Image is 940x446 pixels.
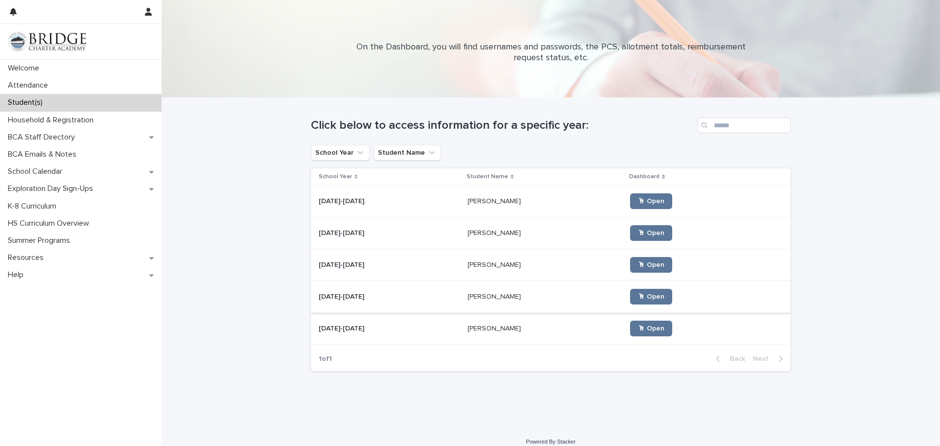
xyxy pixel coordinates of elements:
[4,116,101,125] p: Household & Registration
[698,117,791,133] input: Search
[629,171,659,182] p: Dashboard
[753,355,775,362] span: Next
[630,225,672,241] a: 🖱 Open
[749,354,791,363] button: Next
[311,145,370,161] button: School Year
[526,439,575,445] a: Powered By Stacker
[355,42,747,63] p: On the Dashboard, you will find usernames and passwords, the PCS, allotment totals, reimbursement...
[319,171,352,182] p: School Year
[638,293,664,300] span: 🖱 Open
[4,64,47,73] p: Welcome
[467,171,508,182] p: Student Name
[319,195,366,206] p: [DATE]-[DATE]
[319,291,366,301] p: [DATE]-[DATE]
[319,259,366,269] p: [DATE]-[DATE]
[468,291,523,301] p: [PERSON_NAME]
[4,202,64,211] p: K-8 Curriculum
[468,195,523,206] p: [PERSON_NAME]
[311,118,694,133] h1: Click below to access information for a specific year:
[638,261,664,268] span: 🖱 Open
[4,98,50,107] p: Student(s)
[630,289,672,305] a: 🖱 Open
[630,321,672,336] a: 🖱 Open
[638,325,664,332] span: 🖱 Open
[374,145,441,161] button: Student Name
[8,32,86,51] img: V1C1m3IdTEidaUdm9Hs0
[311,249,791,281] tr: [DATE]-[DATE][DATE]-[DATE] [PERSON_NAME][PERSON_NAME] 🖱 Open
[311,313,791,345] tr: [DATE]-[DATE][DATE]-[DATE] [PERSON_NAME][PERSON_NAME] 🖱 Open
[311,347,340,371] p: 1 of 1
[638,230,664,236] span: 🖱 Open
[4,184,101,193] p: Exploration Day Sign-Ups
[468,259,523,269] p: [PERSON_NAME]
[638,198,664,205] span: 🖱 Open
[724,355,745,362] span: Back
[630,257,672,273] a: 🖱 Open
[4,81,56,90] p: Attendance
[4,150,84,159] p: BCA Emails & Notes
[319,323,366,333] p: [DATE]-[DATE]
[4,219,97,228] p: HS Curriculum Overview
[311,281,791,313] tr: [DATE]-[DATE][DATE]-[DATE] [PERSON_NAME][PERSON_NAME] 🖱 Open
[4,270,31,280] p: Help
[319,227,366,237] p: [DATE]-[DATE]
[4,167,70,176] p: School Calendar
[708,354,749,363] button: Back
[468,227,523,237] p: [PERSON_NAME]
[4,236,78,245] p: Summer Programs
[311,186,791,217] tr: [DATE]-[DATE][DATE]-[DATE] [PERSON_NAME][PERSON_NAME] 🖱 Open
[311,217,791,249] tr: [DATE]-[DATE][DATE]-[DATE] [PERSON_NAME][PERSON_NAME] 🖱 Open
[4,133,83,142] p: BCA Staff Directory
[630,193,672,209] a: 🖱 Open
[4,253,51,262] p: Resources
[468,323,523,333] p: [PERSON_NAME]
